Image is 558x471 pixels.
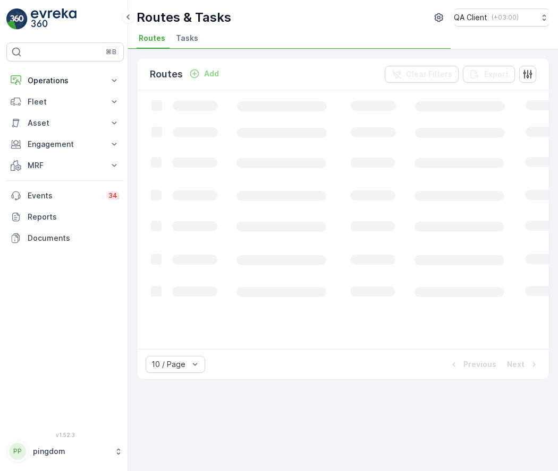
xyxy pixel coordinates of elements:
[447,358,497,371] button: Previous
[463,359,496,370] p: Previous
[6,206,124,228] a: Reports
[28,190,100,201] p: Events
[33,446,109,457] p: pingdom
[6,112,124,134] button: Asset
[139,33,165,43] span: Routes
[31,8,77,30] img: logo_light-DOdMpM7g.png
[6,185,124,206] a: Events34
[6,228,124,249] a: Documents
[507,359,525,370] p: Next
[463,66,515,83] button: Export
[6,91,124,112] button: Fleet
[6,155,124,176] button: MRF
[106,48,116,56] p: ⌘B
[492,13,519,22] p: ( +03:00 )
[28,212,120,222] p: Reports
[28,233,120,243] p: Documents
[108,191,117,200] p: 34
[6,440,124,463] button: PPpingdom
[9,443,26,460] div: PP
[185,67,223,80] button: Add
[484,69,509,80] p: Export
[385,66,459,83] button: Clear Filters
[28,97,103,107] p: Fleet
[137,9,231,26] p: Routes & Tasks
[6,8,28,30] img: logo
[204,68,219,79] p: Add
[6,432,124,438] span: v 1.52.3
[506,358,540,371] button: Next
[28,118,103,128] p: Asset
[28,75,103,86] p: Operations
[454,8,549,27] button: QA Client(+03:00)
[454,12,487,23] p: QA Client
[28,139,103,150] p: Engagement
[176,33,198,43] span: Tasks
[406,69,452,80] p: Clear Filters
[6,70,124,91] button: Operations
[150,67,183,82] p: Routes
[28,160,103,171] p: MRF
[6,134,124,155] button: Engagement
